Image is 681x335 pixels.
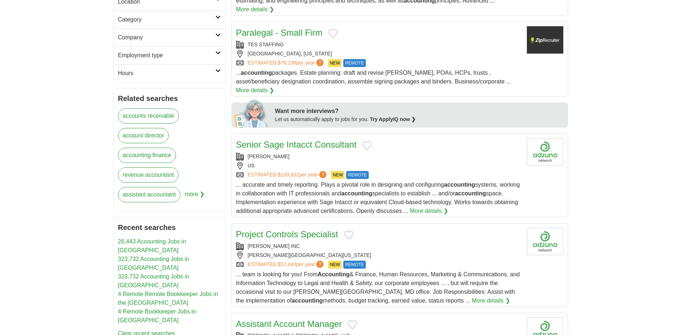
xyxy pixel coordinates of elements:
[185,187,204,207] span: more ❯
[346,171,368,179] span: REMOTE
[118,256,189,271] a: 323,732 Accounting Jobs in [GEOGRAPHIC_DATA]
[241,70,272,76] strong: accounting
[236,70,511,85] span: ... packages. Estate planning: draft and revise [PERSON_NAME], POAs, HCPs, trusts , asset/benefic...
[234,98,270,128] img: apply-iq-scientist.png
[316,59,324,66] span: ?
[444,182,475,188] strong: accounting
[118,93,221,104] h2: Related searches
[344,231,353,239] button: Add to favorite jobs
[236,242,521,250] div: [PERSON_NAME] INC
[236,319,342,329] a: Assistant Account Manager
[527,228,563,255] img: Company logo
[341,190,372,196] strong: accounting
[118,15,215,24] h2: Category
[370,116,416,122] a: Try ApplyIQ now ❯
[236,229,338,239] a: Project Controls Specialist
[527,138,563,165] img: Company logo
[275,107,564,116] div: Want more interviews?
[275,116,564,123] div: Let us automatically apply to jobs for you.
[118,51,215,60] h2: Employment type
[343,261,365,269] span: REMOTE
[118,148,176,163] a: accounting finance
[114,46,225,64] a: Employment type
[472,296,510,305] a: More details ❯
[410,207,448,215] a: More details ❯
[248,261,325,269] a: ESTIMATED:$57,443per year?
[114,28,225,46] a: Company
[348,320,357,329] button: Add to favorite jobs
[328,29,338,38] button: Add to favorite jobs
[236,252,521,259] div: [PERSON_NAME][GEOGRAPHIC_DATA][US_STATE]
[319,171,326,178] span: ?
[114,11,225,28] a: Category
[331,171,345,179] span: NEW
[236,182,520,214] span: ... accurate and timely reporting. Plays a pivotal role in designing and configuring systems, wor...
[118,108,179,124] a: accounts receivable
[278,261,296,267] span: $57,443
[118,33,215,42] h2: Company
[118,69,215,78] h2: Hours
[328,59,342,67] span: NEW
[236,140,357,149] a: Senior Sage Intacct Consultant
[236,86,274,95] a: More details ❯
[328,261,342,269] span: NEW
[236,271,520,304] span: ... team is looking for you! From & Finance, Human Resources, Marketing & Communications, and Inf...
[118,273,189,288] a: 323,732 Accounting Jobs in [GEOGRAPHIC_DATA]
[118,167,179,183] a: revenue accountant
[118,128,169,143] a: account director
[278,172,299,178] span: $133,932
[114,64,225,82] a: Hours
[362,141,372,150] button: Add to favorite jobs
[527,26,563,54] img: Company logo
[455,190,486,196] strong: accounting
[236,41,521,48] div: TES STAFFING
[316,261,324,268] span: ?
[118,291,218,306] a: 4 Remote Remote Bookkeeper Jobs in the [GEOGRAPHIC_DATA]
[248,171,328,179] a: ESTIMATED:$133,932per year?
[236,5,274,14] a: More details ❯
[343,59,365,67] span: REMOTE
[236,153,521,160] div: [PERSON_NAME]
[291,297,322,304] strong: accounting
[236,162,521,170] div: US
[236,28,322,38] a: Paralegal - Small Firm
[118,187,181,202] a: assistant accountant
[236,50,521,58] div: [GEOGRAPHIC_DATA], [US_STATE]
[248,59,325,67] a: ESTIMATED:$76,238per year?
[118,308,196,323] a: 4 Remote Bookkeeper Jobs in [GEOGRAPHIC_DATA]
[278,60,296,66] span: $76,238
[118,222,221,233] h2: Recent searches
[318,271,350,277] strong: Accounting
[118,238,186,253] a: 26,443 Accounting Jobs in [GEOGRAPHIC_DATA]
